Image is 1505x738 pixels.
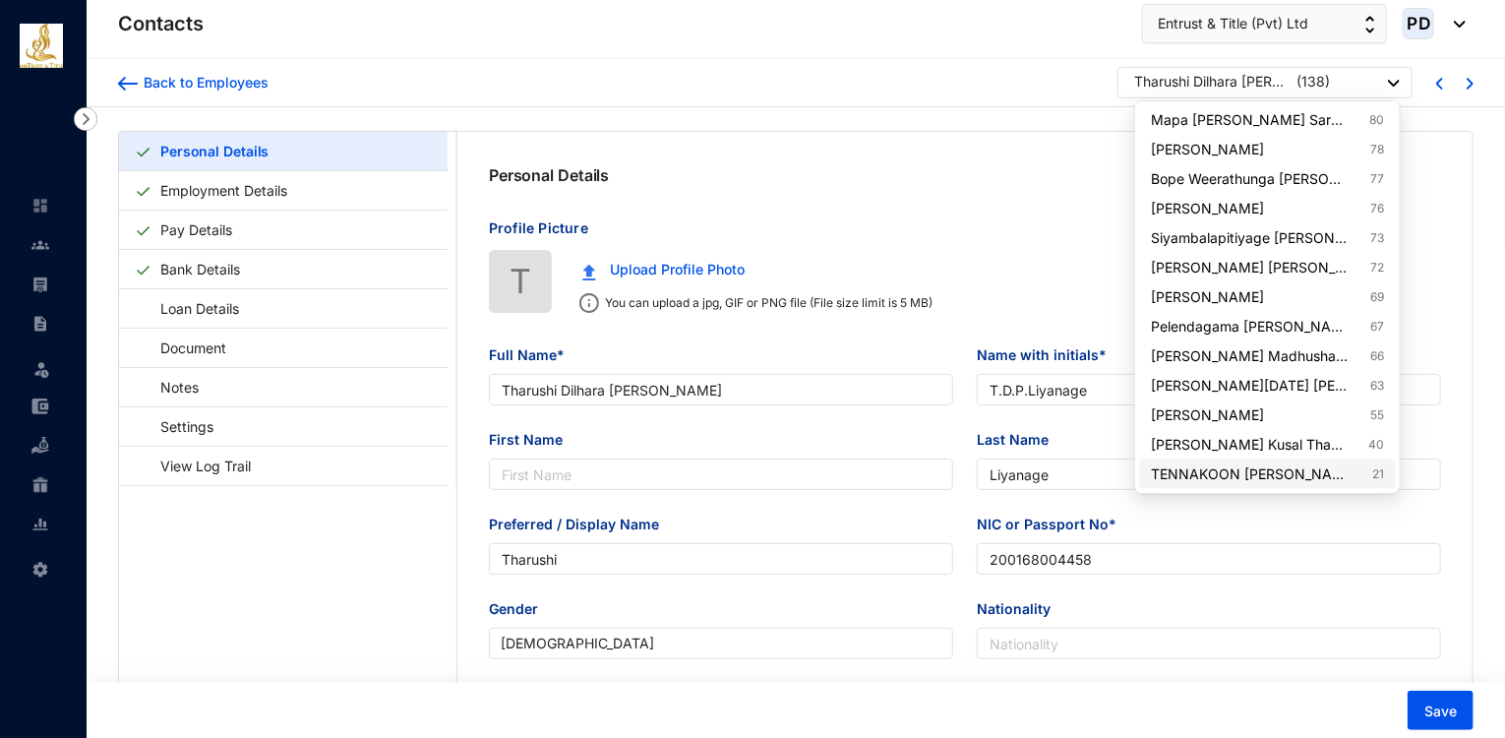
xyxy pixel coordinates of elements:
[489,163,609,187] p: Personal Details
[16,505,63,544] li: Reports
[1151,110,1383,130] a: Mapa [PERSON_NAME] Sarathchandra80
[977,459,1441,490] input: Last Name
[16,304,63,343] li: Contracts
[1151,376,1383,396] a: [PERSON_NAME][DATE] [PERSON_NAME]63
[152,249,248,289] a: Bank Details
[1151,228,1383,248] a: Siyambalapitiyage [PERSON_NAME] [PERSON_NAME]73
[1151,258,1383,277] a: [PERSON_NAME] [PERSON_NAME]72
[489,374,953,405] input: Full Name*
[1142,4,1387,43] button: Entrust & Title (Pvt) Ltd
[582,264,596,280] img: upload.c0f81fc875f389a06f631e1c6d8834da.svg
[31,561,49,579] img: settings-unselected.1febfda315e6e19643a1.svg
[135,446,258,486] a: View Log Trail
[1296,72,1330,96] p: ( 138 )
[1424,702,1457,721] span: Save
[1365,16,1375,33] img: up-down-arrow.74152d26bf9780fbf563ca9c90304185.svg
[31,437,49,455] img: loan-unselected.d74d20a04637f2d15ab5.svg
[977,344,1120,366] label: Name with initials*
[16,465,63,505] li: Gratuity
[16,265,63,304] li: Payroll
[977,374,1441,405] input: Name with initials*
[1151,287,1383,307] a: [PERSON_NAME]69
[489,543,953,575] input: Preferred / Display Name
[74,107,97,131] img: nav-icon-right.af6afadce00d159da59955279c43614e.svg
[489,598,552,620] label: Gender
[118,77,138,91] img: arrow-backward-blue.96c47016eac47e06211658234db6edf5.svg
[20,24,63,68] img: logo
[16,186,63,225] li: Home
[118,10,204,37] p: Contacts
[489,429,576,451] label: First Name
[31,359,51,379] img: leave-unselected.2934df6273408c3f84d9.svg
[31,315,49,333] img: contract-unselected.99e2b2107c0a7dd48938.svg
[16,426,63,465] li: Loan
[1407,15,1430,31] span: PD
[31,197,49,215] img: home-unselected.a29eae3204392db15eaf.svg
[977,514,1130,535] label: NIC or Passport No*
[489,514,673,535] label: Preferred / Display Name
[1158,13,1308,34] span: Entrust & Title (Pvt) Ltd
[501,629,941,658] span: Female
[31,236,49,254] img: people-unselected.118708e94b43a90eceab.svg
[152,210,240,250] a: Pay Details
[1151,199,1383,218] a: [PERSON_NAME]76
[977,429,1062,451] label: Last Name
[135,367,206,407] a: Notes
[16,387,63,426] li: Expenses
[135,288,246,329] a: Loan Details
[610,259,745,280] span: Upload Profile Photo
[138,73,269,92] div: Back to Employees
[152,131,276,171] a: Personal Details
[1151,405,1383,425] a: [PERSON_NAME]55
[1151,435,1383,455] a: [PERSON_NAME] Kusal Thamaransa [PERSON_NAME]40
[31,398,49,415] img: expense-unselected.2edcf0507c847f3e9e96.svg
[579,293,599,313] img: info.ad751165ce926853d1d36026adaaebbf.svg
[135,328,233,368] a: Document
[489,459,953,490] input: First Name
[489,218,1441,250] p: Profile Picture
[135,406,220,447] a: Settings
[1134,72,1292,92] div: Tharushi Dilhara [PERSON_NAME]
[1444,21,1466,28] img: dropdown-black.8e83cc76930a90b1a4fdb6d089b7bf3a.svg
[1151,464,1383,484] a: TENNAKOON [PERSON_NAME] [PERSON_NAME] TENNAKOON21
[599,293,933,313] p: You can upload a jpg, GIF or PNG file (File size limit is 5 MB)
[31,516,49,533] img: report-unselected.e6a6b4230fc7da01f883.svg
[977,628,1441,659] input: Nationality
[1408,691,1474,730] button: Save
[1467,78,1474,90] img: chevron-right-blue.16c49ba0fe93ddb13f341d83a2dbca89.svg
[31,276,49,293] img: payroll-unselected.b590312f920e76f0c668.svg
[16,225,63,265] li: Contacts
[1151,140,1383,159] a: [PERSON_NAME]78
[1151,169,1383,189] a: Bope Weerathunga [PERSON_NAME]77
[489,344,578,366] label: Full Name*
[1151,346,1383,366] a: [PERSON_NAME] Madhusha Bamunuwita [PERSON_NAME]66
[977,598,1064,620] label: Nationality
[977,543,1441,575] input: NIC or Passport No*
[568,250,759,289] button: Upload Profile Photo
[118,73,269,92] a: Back to Employees
[1436,78,1443,90] img: chevron-left-blue.0fda5800d0a05439ff8ddef8047136d5.svg
[31,476,49,494] img: gratuity-unselected.a8c340787eea3cf492d7.svg
[1388,80,1400,87] img: dropdown-black.8e83cc76930a90b1a4fdb6d089b7bf3a.svg
[510,255,531,307] span: T
[1151,317,1383,337] a: Pelendagama [PERSON_NAME] Nirmana Rukmal67
[152,170,295,211] a: Employment Details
